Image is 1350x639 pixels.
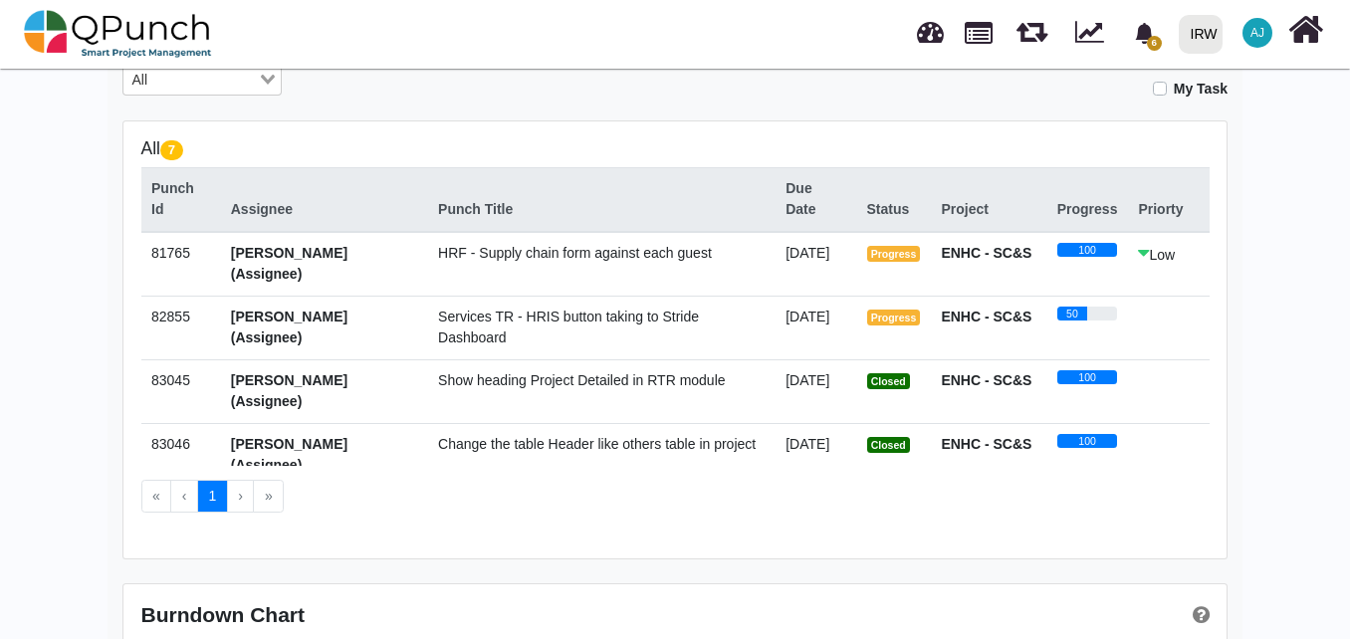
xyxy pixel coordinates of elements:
[438,245,712,261] span: HRF - Supply chain form against each guest
[941,309,1031,324] strong: ENHC - SC&S
[1147,36,1162,51] span: 6
[141,602,676,627] div: Burndown Chart
[1127,15,1162,51] div: Notification
[231,199,417,220] div: Assignee
[231,436,347,473] span: [PERSON_NAME](Assignee)
[122,65,282,97] div: Search for option
[1288,11,1323,49] i: Home
[231,245,347,282] span: [PERSON_NAME](Assignee)
[151,309,190,324] span: 82855
[438,372,725,388] span: Show heading Project Detailed in RTR module
[151,436,190,452] span: 83046
[438,199,765,220] div: Punch Title
[965,13,993,44] span: Projects
[1186,603,1210,626] a: Help
[941,245,1031,261] strong: ENHC - SC&S
[151,178,210,220] div: Punch Id
[867,373,910,389] span: Closed
[127,70,152,92] span: All
[154,70,256,92] input: Search for option
[867,199,921,220] div: Status
[941,372,1031,388] strong: ENHC - SC&S
[1134,23,1155,44] svg: bell fill
[151,372,190,388] span: 83045
[867,310,921,325] span: Progress
[867,246,921,262] span: Progress
[1016,10,1047,43] span: Releases
[941,199,1035,220] div: Project
[776,296,856,359] td: [DATE]
[1057,370,1118,384] div: 100
[231,309,347,345] span: [PERSON_NAME](Assignee)
[1057,307,1087,320] div: 50
[917,12,944,42] span: Dashboard
[1170,1,1231,67] a: IRW
[786,178,845,220] div: Due Date
[1174,79,1228,100] label: My Task
[1242,18,1272,48] span: Abdullah Jahangir
[231,372,347,409] span: [PERSON_NAME](Assignee)
[24,4,212,64] img: qpunch-sp.fa6292f.png
[1057,199,1118,220] div: Progress
[141,138,1210,159] h5: All
[776,359,856,423] td: [DATE]
[776,423,856,487] td: [DATE]
[151,245,190,261] span: 81765
[438,436,756,452] span: Change the table Header like others table in project
[941,436,1031,452] strong: ENHC - SC&S
[1191,17,1218,52] div: IRW
[1057,243,1118,257] div: 100
[1122,1,1171,64] a: bell fill6
[867,437,910,453] span: Closed
[438,309,699,345] span: Services TR - HRIS button taking to Stride Dashboard
[1231,1,1284,65] a: AJ
[776,232,856,297] td: [DATE]
[141,480,1210,514] ul: Pagination
[1065,1,1122,67] div: Dynamic Report
[1057,434,1118,448] div: 100
[1128,232,1210,297] td: Low
[1138,199,1199,220] div: Priorty
[1250,27,1264,39] span: AJ
[197,480,228,514] button: Go to page 1
[160,140,183,160] span: 7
